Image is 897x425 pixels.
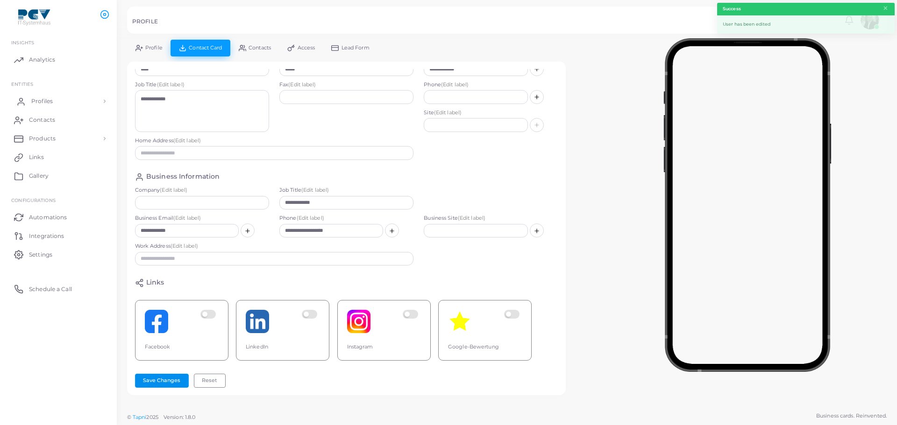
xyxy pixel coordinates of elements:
a: Settings [7,245,110,264]
button: Reset [194,374,226,388]
div: User has been edited [717,15,895,34]
span: (Edit label) [288,81,316,88]
span: Profile [145,45,163,50]
label: Business Site [424,215,558,222]
a: Profiles [7,92,110,111]
img: linkedin.png [246,310,269,333]
span: Lead Form [342,45,370,50]
span: ENTITIES [11,81,33,87]
span: Profiles [31,97,53,105]
span: INSIGHTS [11,40,34,45]
span: (Edit label) [160,187,187,193]
label: Job Title [135,81,269,89]
span: © [127,413,195,421]
a: Integrations [7,226,110,245]
label: Business Email [135,215,269,222]
a: Links [7,148,110,167]
span: (Edit label) [171,243,198,249]
span: Schedule a Call [29,285,72,293]
span: (Edit label) [173,137,201,144]
span: Analytics [29,56,55,64]
span: Automations [29,213,67,222]
span: Version: 1.8.0 [164,414,196,420]
img: logo [8,9,60,26]
span: 2025 [146,413,158,421]
button: Close [883,3,889,14]
span: Products [29,134,56,143]
span: (Edit label) [173,215,201,221]
span: Gallery [29,172,49,180]
span: Integrations [29,232,64,240]
label: Company [135,187,269,194]
h5: PROFILE [132,18,158,25]
span: (Edit label) [301,187,329,193]
label: Site [424,109,558,117]
span: (Edit label) [434,109,462,116]
div: LinkedIn [246,343,320,351]
label: Phone [279,215,413,222]
span: (Edit label) [441,81,469,88]
a: Tapni [133,414,147,420]
a: Schedule a Call [7,279,110,298]
label: Home Address [135,137,414,145]
label: Fax [279,81,413,89]
span: (Edit label) [157,81,185,88]
a: Contacts [7,111,110,129]
label: Work Address [135,243,414,250]
div: Facebook [145,343,219,351]
a: Automations [7,208,110,226]
h4: Business Information [146,173,220,181]
div: Google-Bewertung [448,343,522,351]
button: Save Changes [135,374,189,388]
img: instagram.png [347,310,370,333]
span: Access [298,45,315,50]
img: phone-mock.b55596b7.png [663,38,831,372]
span: (Edit label) [458,215,485,221]
span: (Edit label) [297,215,324,221]
span: Settings [29,251,52,259]
img: facebook.png [145,310,168,333]
span: Business cards. Reinvented. [816,412,887,420]
span: Configurations [11,197,56,203]
label: Phone [424,81,558,89]
a: Analytics [7,50,110,69]
img: gizNW4KSKR06hIYDBrTrAIuTab7myb90-1711029162547.png [448,310,471,333]
a: Products [7,129,110,148]
span: Contacts [249,45,271,50]
span: Contacts [29,116,55,124]
span: Contact Card [189,45,222,50]
span: Links [29,153,44,161]
a: Gallery [7,167,110,185]
h4: Links [146,279,164,287]
div: Instagram [347,343,421,351]
strong: Success [723,6,741,12]
label: Job Title [279,187,413,194]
